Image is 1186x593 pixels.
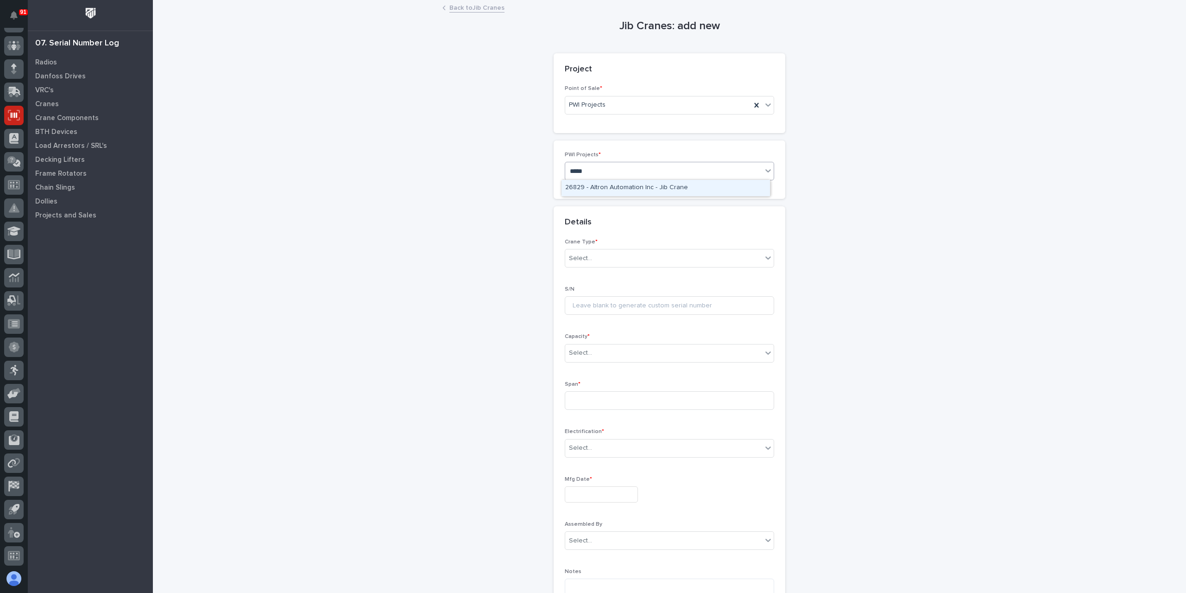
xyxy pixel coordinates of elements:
[28,139,153,153] a: Load Arrestors / SRL's
[35,86,54,95] p: VRC's
[28,208,153,222] a: Projects and Sales
[449,2,505,13] a: Back toJib Cranes
[35,156,85,164] p: Decking Lifters
[565,64,592,75] h2: Project
[4,569,24,588] button: users-avatar
[565,429,604,434] span: Electrification
[35,142,107,150] p: Load Arrestors / SRL's
[565,382,580,387] span: Span
[35,184,75,192] p: Chain Slings
[28,69,153,83] a: Danfoss Drives
[28,194,153,208] a: Dollies
[565,296,774,315] input: Leave blank to generate custom serial number
[12,11,24,26] div: Notifications91
[565,217,592,228] h2: Details
[35,114,99,122] p: Crane Components
[20,9,26,15] p: 91
[28,153,153,166] a: Decking Lifters
[28,125,153,139] a: BTH Devices
[565,287,574,292] span: S/N
[565,152,601,158] span: PWI Projects
[561,180,770,196] div: 26829 - Altron Automation Inc - Jib Crane
[569,536,592,546] div: Select...
[28,180,153,194] a: Chain Slings
[35,38,119,49] div: 07. Serial Number Log
[35,72,86,81] p: Danfoss Drives
[35,211,96,220] p: Projects and Sales
[35,128,77,136] p: BTH Devices
[35,170,87,178] p: Frame Rotators
[35,100,59,108] p: Cranes
[35,58,57,67] p: Radios
[35,198,57,206] p: Dollies
[4,6,24,25] button: Notifications
[28,166,153,180] a: Frame Rotators
[28,97,153,111] a: Cranes
[28,55,153,69] a: Radios
[565,86,602,91] span: Point of Sale
[565,477,592,482] span: Mfg Date
[565,569,581,574] span: Notes
[28,83,153,97] a: VRC's
[569,100,606,110] span: PWI Projects
[565,239,598,245] span: Crane Type
[565,334,590,339] span: Capacity
[569,348,592,358] div: Select...
[82,5,99,22] img: Workspace Logo
[569,254,592,263] div: Select...
[565,522,602,527] span: Assembled By
[28,111,153,125] a: Crane Components
[554,19,785,33] h1: Jib Cranes: add new
[569,443,592,453] div: Select...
